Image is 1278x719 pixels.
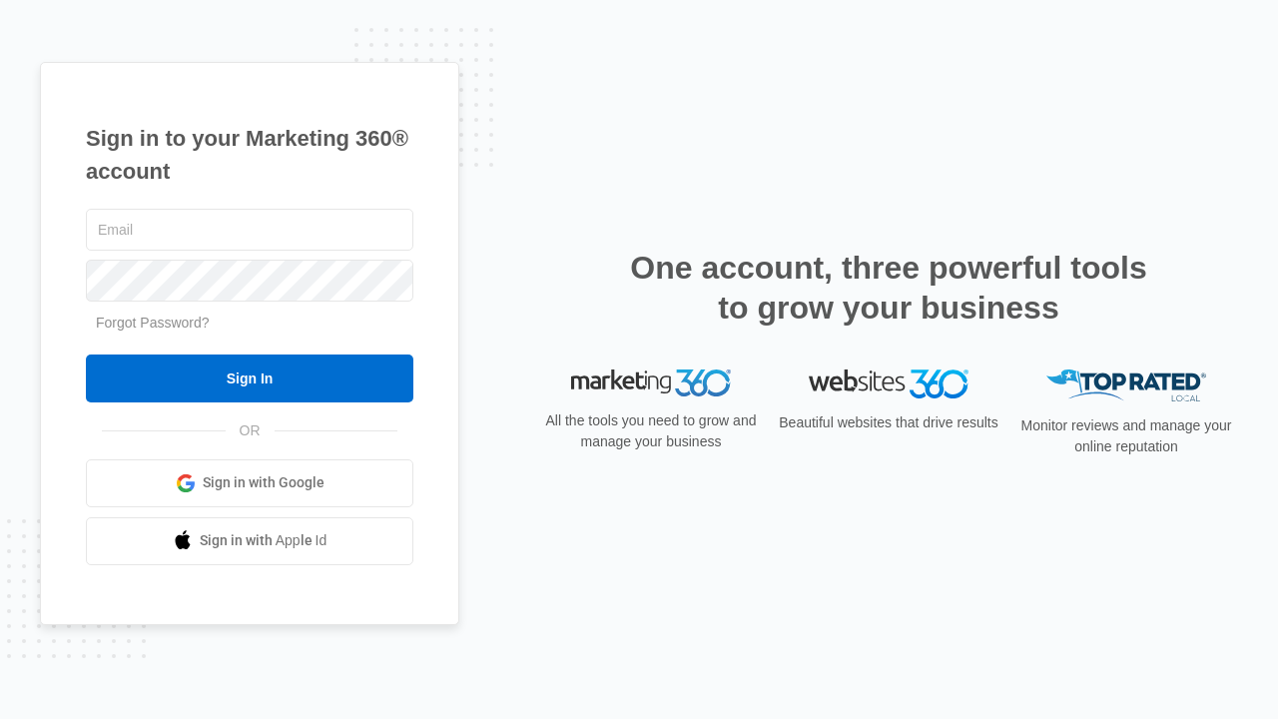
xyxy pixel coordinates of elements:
[96,315,210,331] a: Forgot Password?
[86,122,413,188] h1: Sign in to your Marketing 360® account
[86,517,413,565] a: Sign in with Apple Id
[571,369,731,397] img: Marketing 360
[809,369,968,398] img: Websites 360
[226,420,275,441] span: OR
[1046,369,1206,402] img: Top Rated Local
[624,248,1153,328] h2: One account, three powerful tools to grow your business
[203,472,324,493] span: Sign in with Google
[86,459,413,507] a: Sign in with Google
[86,209,413,251] input: Email
[1014,415,1238,457] p: Monitor reviews and manage your online reputation
[86,355,413,402] input: Sign In
[777,412,1000,433] p: Beautiful websites that drive results
[200,530,327,551] span: Sign in with Apple Id
[539,410,763,452] p: All the tools you need to grow and manage your business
